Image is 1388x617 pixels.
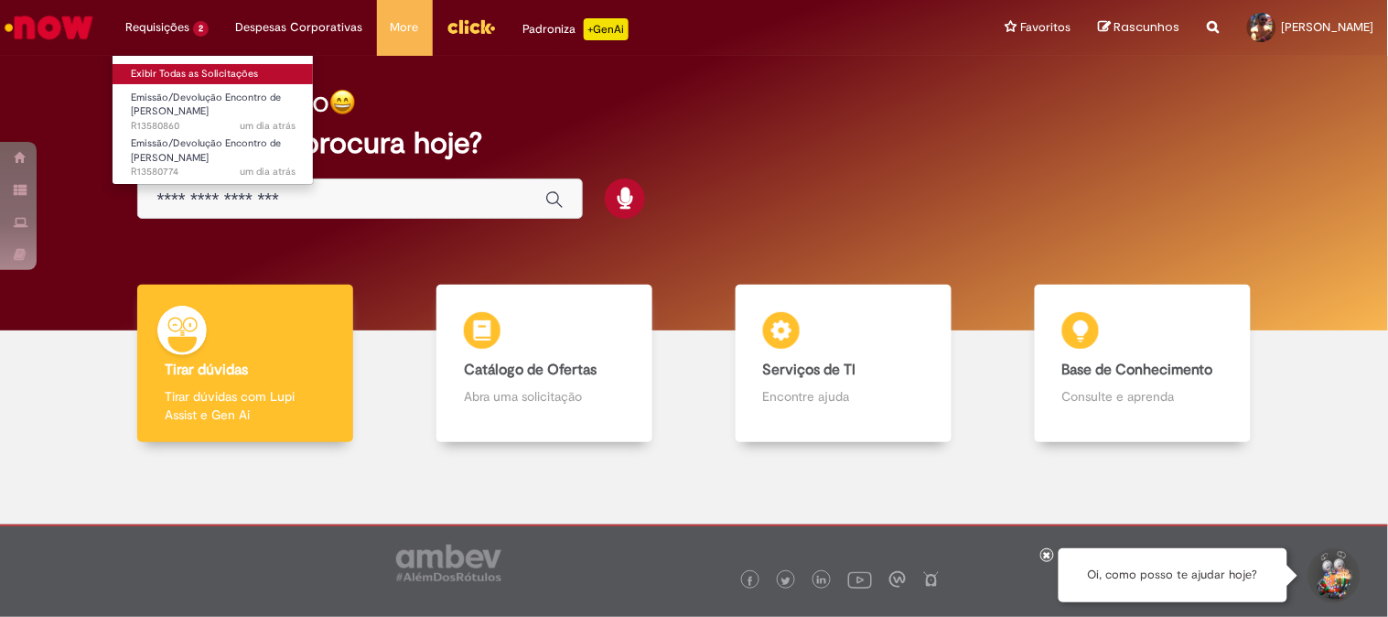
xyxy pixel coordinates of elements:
[113,64,314,84] a: Exibir Todas as Solicitações
[746,577,755,586] img: logo_footer_facebook.png
[137,127,1250,159] h2: O que você procura hoje?
[131,165,296,179] span: R13580774
[781,577,791,586] img: logo_footer_twitter.png
[165,387,326,424] p: Tirar dúvidas com Lupi Assist e Gen Ai
[125,18,189,37] span: Requisições
[817,576,826,587] img: logo_footer_linkedin.png
[113,134,314,173] a: Aberto R13580774 : Emissão/Devolução Encontro de Contas Fornecedor
[889,571,906,588] img: logo_footer_workplace.png
[464,361,597,379] b: Catálogo de Ofertas
[1062,387,1223,406] p: Consulte e aprenda
[193,21,209,37] span: 2
[923,571,940,588] img: logo_footer_naosei.png
[993,285,1292,443] a: Base de Conhecimento Consulte e aprenda
[131,91,281,119] span: Emissão/Devolução Encontro de [PERSON_NAME]
[523,18,629,40] div: Padroniza
[240,119,296,133] span: um dia atrás
[1099,19,1180,37] a: Rascunhos
[848,568,872,591] img: logo_footer_youtube.png
[584,18,629,40] p: +GenAi
[236,18,363,37] span: Despesas Corporativas
[112,55,314,185] ul: Requisições
[131,136,281,165] span: Emissão/Devolução Encontro de [PERSON_NAME]
[1114,18,1180,36] span: Rascunhos
[240,119,296,133] time: 30/09/2025 11:24:29
[447,13,496,40] img: click_logo_yellow_360x200.png
[240,165,296,179] time: 30/09/2025 11:11:01
[96,285,395,443] a: Tirar dúvidas Tirar dúvidas com Lupi Assist e Gen Ai
[131,119,296,134] span: R13580860
[329,89,356,115] img: happy-face.png
[1062,361,1213,379] b: Base de Conhecimento
[113,88,314,127] a: Aberto R13580860 : Emissão/Devolução Encontro de Contas Fornecedor
[1306,548,1361,603] button: Iniciar Conversa de Suporte
[1059,548,1287,602] div: Oi, como posso te ajudar hoje?
[763,361,856,379] b: Serviços de TI
[694,285,994,443] a: Serviços de TI Encontre ajuda
[396,545,501,581] img: logo_footer_ambev_rotulo_gray.png
[763,387,924,406] p: Encontre ajuda
[165,361,248,379] b: Tirar dúvidas
[391,18,419,37] span: More
[464,387,625,406] p: Abra uma solicitação
[395,285,694,443] a: Catálogo de Ofertas Abra uma solicitação
[1282,19,1374,35] span: [PERSON_NAME]
[2,9,96,46] img: ServiceNow
[240,165,296,179] span: um dia atrás
[1021,18,1071,37] span: Favoritos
